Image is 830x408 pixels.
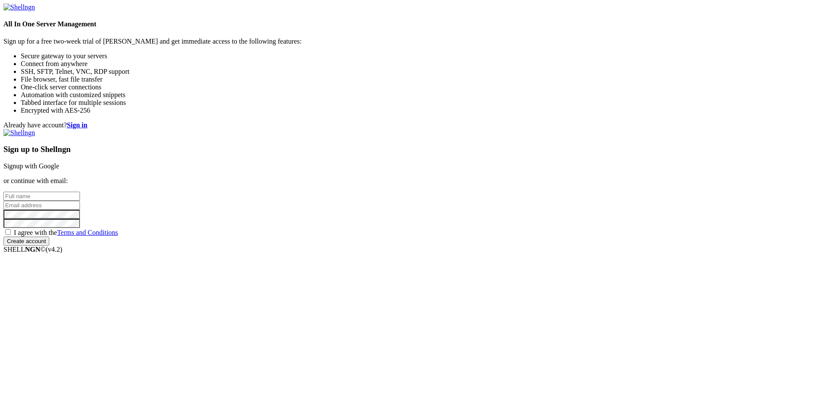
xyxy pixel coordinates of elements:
a: Signup with Google [3,162,59,170]
h4: All In One Server Management [3,20,827,28]
li: Secure gateway to your servers [21,52,827,60]
input: Create account [3,237,49,246]
li: Tabbed interface for multiple sessions [21,99,827,107]
img: Shellngn [3,3,35,11]
img: Shellngn [3,129,35,137]
span: I agree with the [14,229,118,236]
span: 4.2.0 [46,246,63,253]
b: NGN [25,246,41,253]
div: Already have account? [3,121,827,129]
li: Connect from anywhere [21,60,827,68]
span: SHELL © [3,246,62,253]
li: SSH, SFTP, Telnet, VNC, RDP support [21,68,827,76]
li: One-click server connections [21,83,827,91]
input: Full name [3,192,80,201]
a: Sign in [67,121,88,129]
h3: Sign up to Shellngn [3,145,827,154]
a: Terms and Conditions [57,229,118,236]
li: Automation with customized snippets [21,91,827,99]
p: Sign up for a free two-week trial of [PERSON_NAME] and get immediate access to the following feat... [3,38,827,45]
input: Email address [3,201,80,210]
li: Encrypted with AES-256 [21,107,827,114]
input: I agree with theTerms and Conditions [5,229,11,235]
p: or continue with email: [3,177,827,185]
li: File browser, fast file transfer [21,76,827,83]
